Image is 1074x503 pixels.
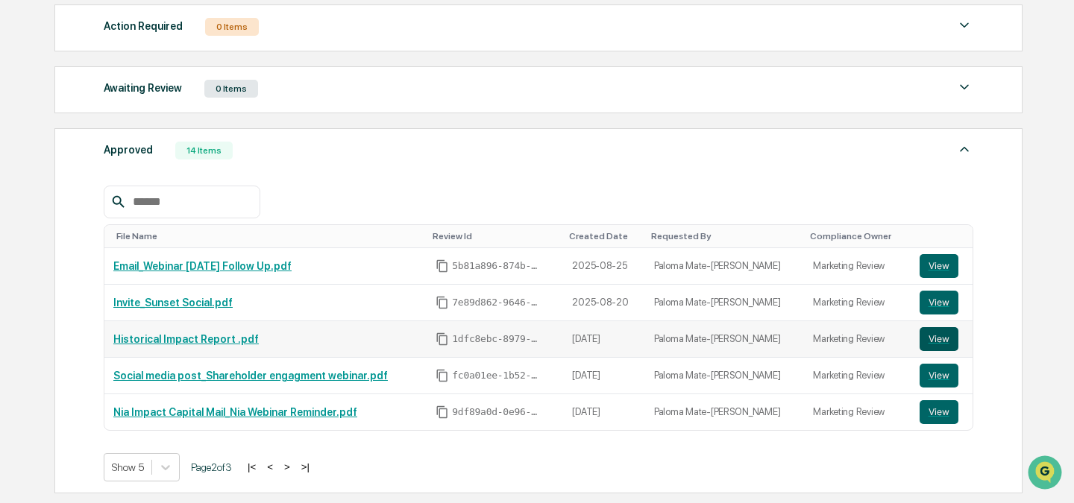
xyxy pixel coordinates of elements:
[645,285,804,321] td: Paloma Mate-[PERSON_NAME]
[175,142,233,159] div: 14 Items
[15,31,271,55] p: How can we help?
[15,189,27,201] div: 🖐️
[920,400,964,424] a: View
[804,358,910,394] td: Marketing Review
[204,80,258,98] div: 0 Items
[30,216,94,231] span: Data Lookup
[15,218,27,230] div: 🔎
[436,405,449,419] span: Copy Id
[920,327,958,351] button: View
[51,129,189,141] div: We're available if you need us!
[15,114,42,141] img: 1746055101610-c473b297-6a78-478c-a979-82029cc54cd1
[254,118,271,136] button: Start new chat
[9,182,102,209] a: 🖐️Preclearance
[39,68,246,83] input: Clear
[436,332,449,346] span: Copy Id
[108,189,120,201] div: 🗄️
[436,369,449,382] span: Copy Id
[923,231,967,241] div: Toggle SortBy
[243,461,260,473] button: |<
[280,461,295,473] button: >
[651,231,798,241] div: Toggle SortBy
[563,394,645,430] td: [DATE]
[113,406,357,418] a: Nia Impact Capital Mail_Nia Webinar Reminder.pdf
[804,285,910,321] td: Marketing Review
[920,364,958,387] button: View
[645,321,804,358] td: Paloma Mate-[PERSON_NAME]
[205,18,259,36] div: 0 Items
[116,231,421,241] div: Toggle SortBy
[920,254,964,278] a: View
[433,231,557,241] div: Toggle SortBy
[563,321,645,358] td: [DATE]
[1026,454,1067,494] iframe: Open customer support
[920,400,958,424] button: View
[297,461,314,473] button: >|
[955,78,973,96] img: caret
[804,394,910,430] td: Marketing Review
[920,327,964,351] a: View
[148,253,180,264] span: Pylon
[123,188,185,203] span: Attestations
[30,188,96,203] span: Preclearance
[113,333,259,345] a: Historical Impact Report .pdf
[804,321,910,358] td: Marketing Review
[563,285,645,321] td: 2025-08-20
[955,140,973,158] img: caret
[452,370,541,382] span: fc0a01ee-1b52-450b-9f48-ec23bbedf2e5
[105,252,180,264] a: Powered byPylon
[51,114,245,129] div: Start new chat
[452,297,541,309] span: 7e89d862-9646-42fe-a496-b170ef86f56a
[263,461,277,473] button: <
[645,358,804,394] td: Paloma Mate-[PERSON_NAME]
[436,259,449,273] span: Copy Id
[104,140,153,159] div: Approved
[645,248,804,285] td: Paloma Mate-[PERSON_NAME]
[452,333,541,345] span: 1dfc8ebc-8979-48c4-b147-c6dacc46eca0
[955,16,973,34] img: caret
[452,260,541,272] span: 5b81a896-874b-4b16-9d28-abcec82f00ca
[569,231,639,241] div: Toggle SortBy
[804,248,910,285] td: Marketing Review
[920,254,958,278] button: View
[191,461,232,473] span: Page 2 of 3
[104,16,183,36] div: Action Required
[113,297,233,309] a: Invite_Sunset Social.pdf
[113,370,388,382] a: Social media post_Shareholder engagment webinar.pdf
[563,248,645,285] td: 2025-08-25
[920,364,964,387] a: View
[920,291,964,314] a: View
[810,231,904,241] div: Toggle SortBy
[102,182,191,209] a: 🗄️Attestations
[920,291,958,314] button: View
[104,78,182,98] div: Awaiting Review
[645,394,804,430] td: Paloma Mate-[PERSON_NAME]
[436,296,449,309] span: Copy Id
[452,406,541,418] span: 9df89a0d-0e96-42d9-a997-a043278bae3d
[9,210,100,237] a: 🔎Data Lookup
[113,260,292,272] a: Email_Webinar [DATE] Follow Up.pdf
[563,358,645,394] td: [DATE]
